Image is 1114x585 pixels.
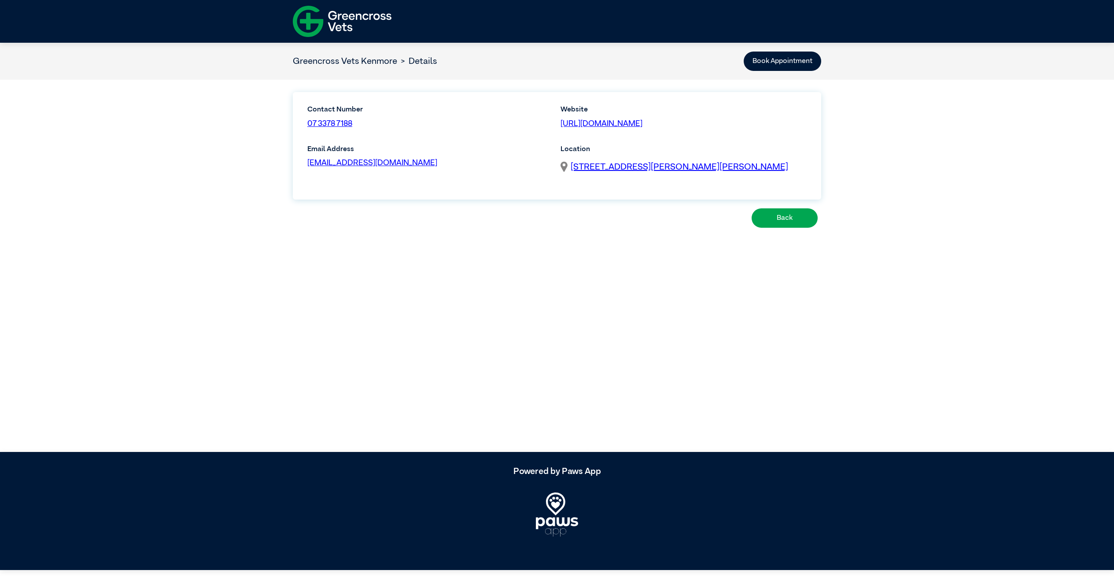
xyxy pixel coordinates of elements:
a: Greencross Vets Kenmore [293,57,397,66]
label: Email Address [307,144,553,155]
label: Location [561,144,807,155]
a: [STREET_ADDRESS][PERSON_NAME][PERSON_NAME] [571,160,788,174]
label: Contact Number [307,104,425,115]
button: Book Appointment [744,52,821,71]
img: f-logo [293,2,391,41]
a: [EMAIL_ADDRESS][DOMAIN_NAME] [307,159,437,167]
li: Details [397,55,437,68]
span: [STREET_ADDRESS][PERSON_NAME][PERSON_NAME] [571,163,788,171]
a: [URL][DOMAIN_NAME] [561,120,642,128]
h5: Powered by Paws App [293,466,821,477]
button: Back [752,208,818,228]
label: Website [561,104,807,115]
img: PawsApp [536,492,578,537]
nav: breadcrumb [293,55,437,68]
a: 07 3378 7188 [307,120,352,128]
